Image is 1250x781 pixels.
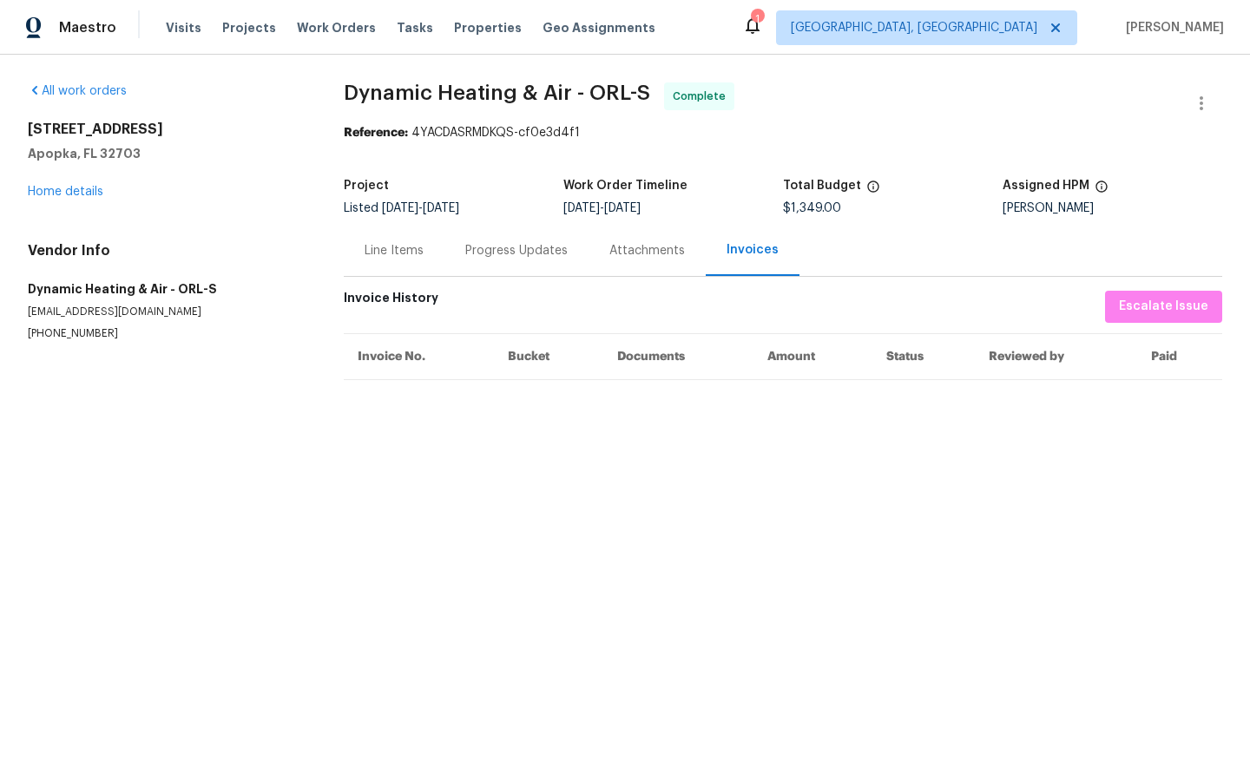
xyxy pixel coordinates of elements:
[28,242,302,259] h4: Vendor Info
[1137,333,1222,379] th: Paid
[397,22,433,34] span: Tasks
[1119,296,1208,318] span: Escalate Issue
[753,333,872,379] th: Amount
[603,333,753,379] th: Documents
[751,10,763,28] div: 1
[1095,180,1109,202] span: The hpm assigned to this work order.
[783,180,861,192] h5: Total Budget
[344,180,389,192] h5: Project
[166,19,201,36] span: Visits
[783,202,841,214] span: $1,349.00
[344,333,494,379] th: Invoice No.
[423,202,459,214] span: [DATE]
[28,85,127,97] a: All work orders
[382,202,418,214] span: [DATE]
[28,145,302,162] h5: Apopka, FL 32703
[28,305,302,319] p: [EMAIL_ADDRESS][DOMAIN_NAME]
[872,333,975,379] th: Status
[1003,202,1222,214] div: [PERSON_NAME]
[344,82,650,103] span: Dynamic Heating & Air - ORL-S
[975,333,1137,379] th: Reviewed by
[1119,19,1224,36] span: [PERSON_NAME]
[604,202,641,214] span: [DATE]
[365,242,424,259] div: Line Items
[344,124,1222,141] div: 4YACDASRMDKQS-cf0e3d4f1
[465,242,568,259] div: Progress Updates
[28,280,302,298] h5: Dynamic Heating & Air - ORL-S
[297,19,376,36] span: Work Orders
[563,202,641,214] span: -
[563,180,687,192] h5: Work Order Timeline
[866,180,880,202] span: The total cost of line items that have been proposed by Opendoor. This sum includes line items th...
[563,202,600,214] span: [DATE]
[543,19,655,36] span: Geo Assignments
[727,241,779,259] div: Invoices
[222,19,276,36] span: Projects
[1003,180,1089,192] h5: Assigned HPM
[344,291,438,314] h6: Invoice History
[59,19,116,36] span: Maestro
[609,242,685,259] div: Attachments
[28,326,302,341] p: [PHONE_NUMBER]
[344,127,408,139] b: Reference:
[344,202,459,214] span: Listed
[494,333,603,379] th: Bucket
[28,121,302,138] h2: [STREET_ADDRESS]
[791,19,1037,36] span: [GEOGRAPHIC_DATA], [GEOGRAPHIC_DATA]
[673,88,733,105] span: Complete
[1105,291,1222,323] button: Escalate Issue
[382,202,459,214] span: -
[454,19,522,36] span: Properties
[28,186,103,198] a: Home details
